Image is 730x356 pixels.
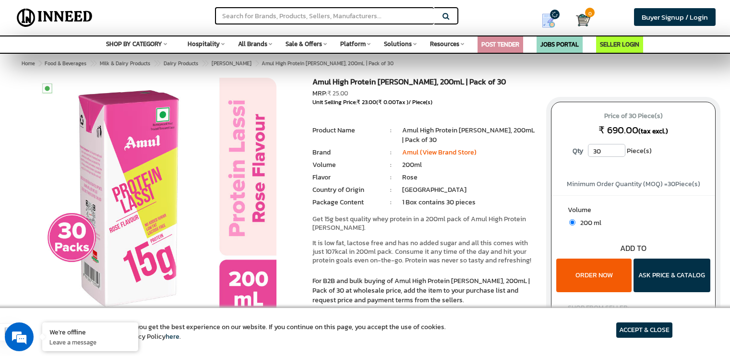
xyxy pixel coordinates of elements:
a: Buyer Signup / Login [634,8,716,26]
li: 1 Box contains 30 pieces [402,198,537,207]
span: 30 [668,179,675,189]
span: > [255,58,260,69]
div: Unit Selling Price: ( Tax ) [312,98,537,107]
li: Product Name [312,126,380,135]
li: Country of Origin [312,185,380,195]
a: my Quotes [528,10,576,32]
span: Amul High Protein [PERSON_NAME], 200mL | Pack of 30 [43,59,394,67]
li: Brand [312,148,380,157]
li: 200ml [402,160,537,170]
span: Sale & Offers [286,39,322,48]
article: We use cookies to ensure you get the best experience on our website. If you continue on this page... [58,322,446,342]
span: Solutions [384,39,412,48]
li: : [380,198,402,207]
div: We're offline [49,327,131,336]
span: Piece(s) [627,144,652,158]
a: Food & Beverages [43,58,88,69]
img: Show My Quotes [541,13,556,28]
label: Qty [568,144,588,158]
p: Get 15g best quality whey protein in a 200ml pack of Amul High Protein [PERSON_NAME]. [312,215,537,232]
img: Amul High Protein Rose Lassi, 200mL [36,78,276,318]
span: Resources [430,39,459,48]
li: : [380,148,402,157]
span: [PERSON_NAME] [212,59,251,67]
li: Volume [312,160,380,170]
span: / Piece(s) [408,98,432,107]
a: POST TENDER [481,40,519,49]
a: SELLER LOGIN [600,40,639,49]
h4: SHOP FROM SELLER: [568,304,699,311]
article: ACCEPT & CLOSE [616,322,672,338]
span: All Brands [238,39,267,48]
a: Home [20,58,37,69]
span: Minimum Order Quantity (MOQ) = Piece(s) [567,179,700,189]
li: Rose [402,173,537,182]
li: : [380,126,402,135]
span: SHOP BY CATEGORY [106,39,162,48]
p: It is low fat, lactose free and has no added sugar and all this comes with just 107kcal in 200ml ... [312,239,537,265]
a: here [166,332,180,342]
a: Dairy Products [162,58,200,69]
span: > [154,58,158,69]
div: MRP: [312,89,537,98]
h1: Amul High Protein [PERSON_NAME], 200mL | Pack of 30 [312,78,537,89]
input: Search for Brands, Products, Sellers, Manufacturers... [215,7,434,24]
button: ORDER NOW [556,259,632,292]
p: For B2B and bulk buying of Amul High Protein [PERSON_NAME], 200mL | Pack of 30 at wholesale price... [312,276,537,305]
img: Inneed.Market [13,6,96,30]
span: (tax excl.) [638,126,668,136]
div: ADD TO [551,243,715,254]
span: > [202,58,206,69]
span: ₹ 25.00 [327,89,348,98]
span: ₹ 23.00 [357,98,376,107]
span: Buyer Signup / Login [642,12,708,23]
span: > [90,58,95,69]
li: Flavor [312,173,380,182]
a: Milk & Dairy Products [98,58,152,69]
li: [GEOGRAPHIC_DATA] [402,185,537,195]
span: Milk & Dairy Products [100,59,150,67]
img: Cart [576,13,590,27]
li: : [380,173,402,182]
span: Hospitality [188,39,220,48]
span: ₹ 0.00 [378,98,396,107]
span: Food & Beverages [45,59,86,67]
li: : [380,185,402,195]
li: Amul High Protein [PERSON_NAME], 200mL | Pack of 30 [402,126,537,145]
span: > [38,59,41,67]
a: [PERSON_NAME] [210,58,253,69]
a: JOBS PORTAL [540,40,579,49]
li: Package Content [312,198,380,207]
span: Dairy Products [164,59,198,67]
span: ₹ 690.00 [598,123,638,137]
span: 0 [585,8,595,17]
span: 200 ml [575,218,601,228]
a: Amul (View Brand Store) [402,147,477,157]
p: Leave a message [49,338,131,346]
span: Platform [340,39,366,48]
li: : [380,160,402,170]
a: Cart 0 [576,10,583,31]
label: Volume [568,205,699,217]
button: ASK PRICE & CATALOG [634,259,710,292]
span: Price of 30 Piece(s) [561,108,706,124]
